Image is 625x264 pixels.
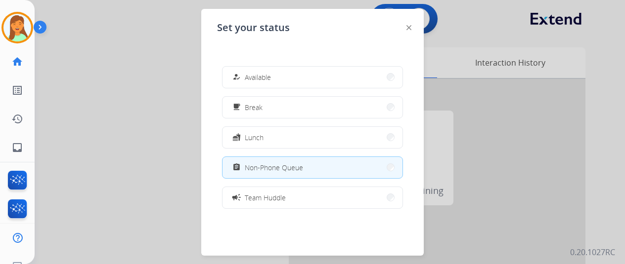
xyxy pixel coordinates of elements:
[223,157,402,178] button: Non-Phone Queue
[570,246,615,258] p: 0.20.1027RC
[245,72,271,82] span: Available
[232,103,241,112] mat-icon: free_breakfast
[232,73,241,81] mat-icon: how_to_reg
[223,67,402,88] button: Available
[11,84,23,96] mat-icon: list_alt
[3,14,31,41] img: avatar
[217,21,290,35] span: Set your status
[406,25,411,30] img: close-button
[232,133,241,142] mat-icon: fastfood
[245,102,263,113] span: Break
[223,127,402,148] button: Lunch
[223,187,402,208] button: Team Huddle
[11,142,23,153] mat-icon: inbox
[231,192,241,202] mat-icon: campaign
[11,113,23,125] mat-icon: history
[223,97,402,118] button: Break
[245,192,286,203] span: Team Huddle
[11,56,23,68] mat-icon: home
[232,163,241,172] mat-icon: assignment
[245,132,264,143] span: Lunch
[245,162,303,173] span: Non-Phone Queue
